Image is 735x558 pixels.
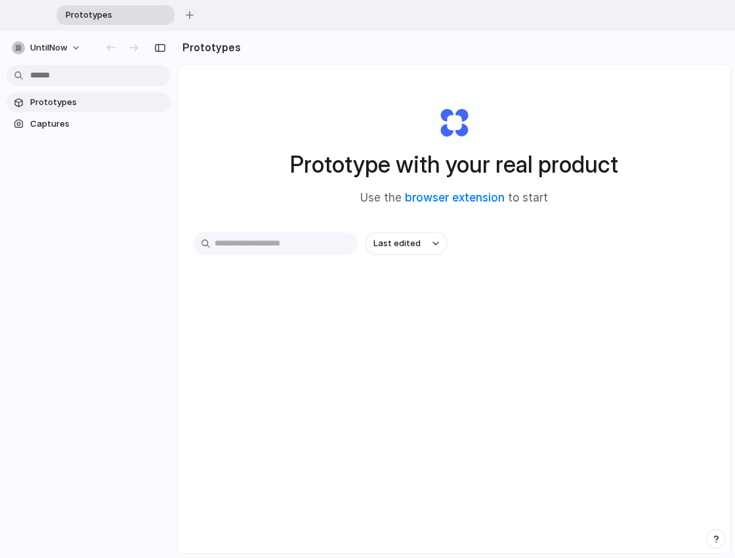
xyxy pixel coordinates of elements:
[7,37,88,58] button: UntilNow
[366,232,447,255] button: Last edited
[405,191,505,204] a: browser extension
[30,118,165,131] span: Captures
[7,114,171,134] a: Captures
[60,9,154,22] span: Prototypes
[373,237,421,250] span: Last edited
[177,39,241,55] h2: Prototypes
[360,190,548,207] span: Use the to start
[30,96,165,109] span: Prototypes
[290,147,618,182] h1: Prototype with your real product
[56,5,175,25] div: Prototypes
[7,93,171,112] a: Prototypes
[30,41,68,54] span: UntilNow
